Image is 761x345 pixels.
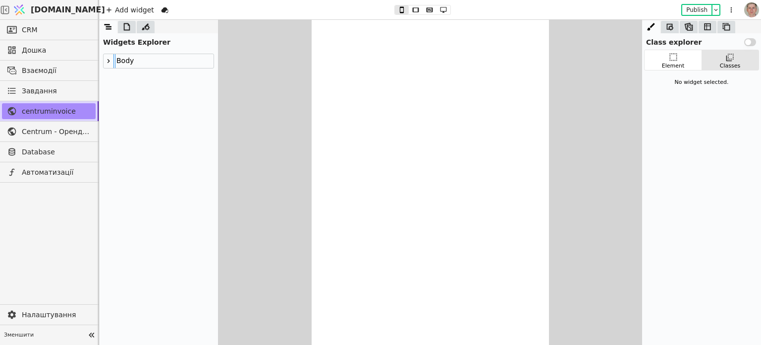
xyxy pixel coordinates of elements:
span: Завдання [22,86,57,96]
div: Body [113,54,134,68]
a: Налаштування [2,307,96,323]
div: Element [662,62,685,70]
a: Дошка [2,42,96,58]
div: Add widget [103,4,157,16]
div: Class explorer [642,33,761,48]
span: [DOMAIN_NAME] [31,4,105,16]
div: No widget selected. [644,74,759,91]
span: Дошка [22,45,91,56]
span: Автоматизації [22,167,91,178]
a: Взаємодії [2,63,96,78]
button: Publish [682,5,711,15]
img: Logo [12,0,27,19]
a: [DOMAIN_NAME] [10,0,99,19]
a: Database [2,144,96,160]
a: centruminvoice [2,103,96,119]
a: Centrum - Оренда офісних приміщень [2,124,96,139]
span: Взаємодії [22,66,91,76]
a: Завдання [2,83,96,99]
span: Налаштування [22,310,91,320]
a: CRM [2,22,96,38]
div: Classes [720,62,740,70]
div: Widgets Explorer [99,33,218,48]
span: centruminvoice [22,106,91,117]
span: Зменшити [4,331,85,340]
img: 1560949290925-CROPPED-IMG_0201-2-.jpg [744,2,759,17]
span: Database [22,147,91,157]
a: Автоматизації [2,164,96,180]
span: CRM [22,25,38,35]
span: Centrum - Оренда офісних приміщень [22,127,91,137]
div: Body [104,54,214,68]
